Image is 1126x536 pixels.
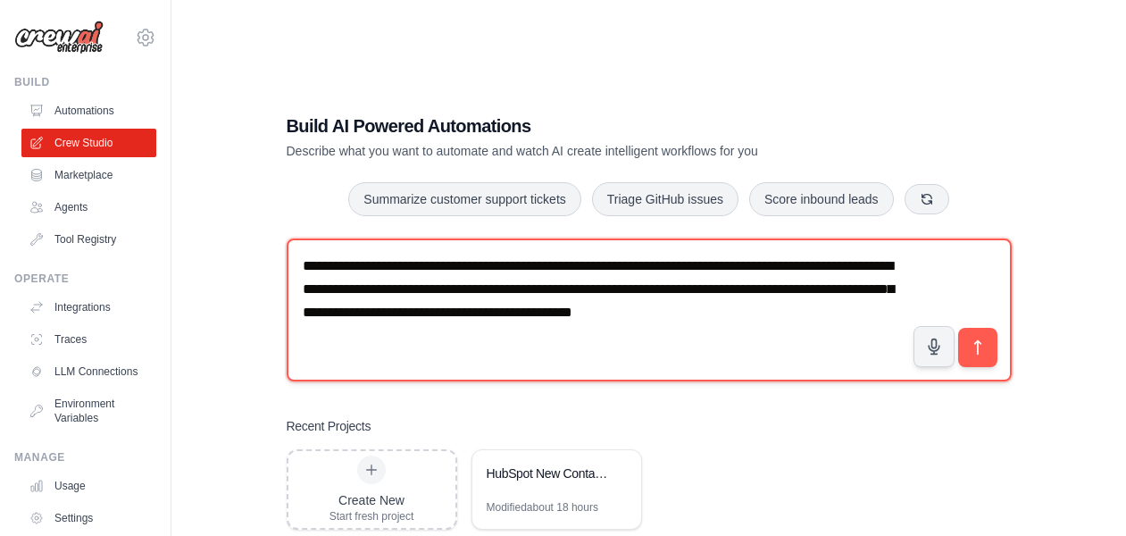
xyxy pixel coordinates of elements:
a: Crew Studio [21,129,156,157]
a: Agents [21,193,156,222]
a: Settings [21,504,156,532]
a: Integrations [21,293,156,322]
div: Create New [329,491,414,509]
p: Describe what you want to automate and watch AI create intelligent workflows for you [287,142,887,160]
button: Get new suggestions [905,184,949,214]
iframe: Chat Widget [1037,450,1126,536]
h1: Build AI Powered Automations [287,113,887,138]
a: LLM Connections [21,357,156,386]
a: Traces [21,325,156,354]
div: HubSpot New Contact Portuguese Outreach [487,465,609,482]
div: Build [14,75,156,89]
div: Operate [14,272,156,286]
button: Triage GitHub issues [592,182,738,216]
a: Marketplace [21,161,156,189]
div: Modified about 18 hours [487,500,598,515]
a: Environment Variables [21,389,156,432]
a: Usage [21,472,156,500]
button: Summarize customer support tickets [348,182,580,216]
img: Logo [14,21,104,54]
a: Tool Registry [21,225,156,254]
div: Manage [14,450,156,465]
div: Start fresh project [329,509,414,523]
a: Automations [21,96,156,125]
button: Click to speak your automation idea [913,326,955,367]
h3: Recent Projects [287,417,371,435]
button: Score inbound leads [749,182,894,216]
